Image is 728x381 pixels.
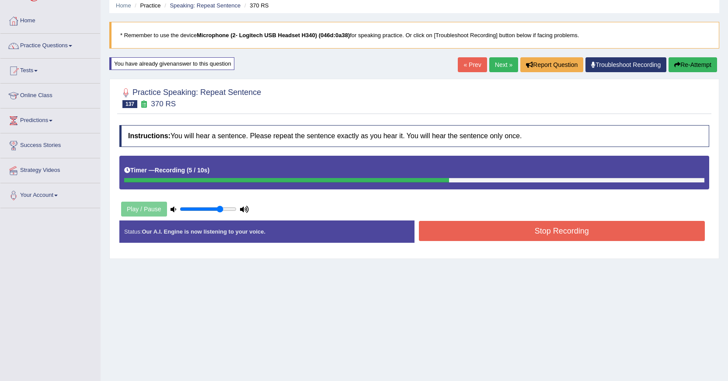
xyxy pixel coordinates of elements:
a: Tests [0,59,100,80]
div: You have already given answer to this question [109,57,234,70]
b: Microphone (2- Logitech USB Headset H340) (046d:0a38) [197,32,350,38]
a: « Prev [458,57,487,72]
a: Strategy Videos [0,158,100,180]
a: Online Class [0,84,100,105]
button: Report Question [520,57,583,72]
b: ( [187,167,189,174]
a: Predictions [0,108,100,130]
h2: Practice Speaking: Repeat Sentence [119,86,261,108]
a: Speaking: Repeat Sentence [170,2,240,9]
b: Instructions: [128,132,171,140]
strong: Our A.I. Engine is now listening to your voice. [142,228,265,235]
a: Next » [489,57,518,72]
h5: Timer — [124,167,209,174]
button: Stop Recording [419,221,705,241]
small: 370 RS [151,100,176,108]
a: Practice Questions [0,34,100,56]
a: Home [0,9,100,31]
b: ) [207,167,209,174]
a: Troubleshoot Recording [585,57,666,72]
blockquote: * Remember to use the device for speaking practice. Or click on [Troubleshoot Recording] button b... [109,22,719,49]
li: 370 RS [242,1,269,10]
div: Status: [119,220,415,243]
h4: You will hear a sentence. Please repeat the sentence exactly as you hear it. You will hear the se... [119,125,709,147]
small: Exam occurring question [139,100,149,108]
li: Practice [132,1,160,10]
b: Recording [155,167,185,174]
span: 137 [122,100,137,108]
a: Home [116,2,131,9]
a: Success Stories [0,133,100,155]
button: Re-Attempt [669,57,717,72]
b: 5 / 10s [189,167,208,174]
a: Your Account [0,183,100,205]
